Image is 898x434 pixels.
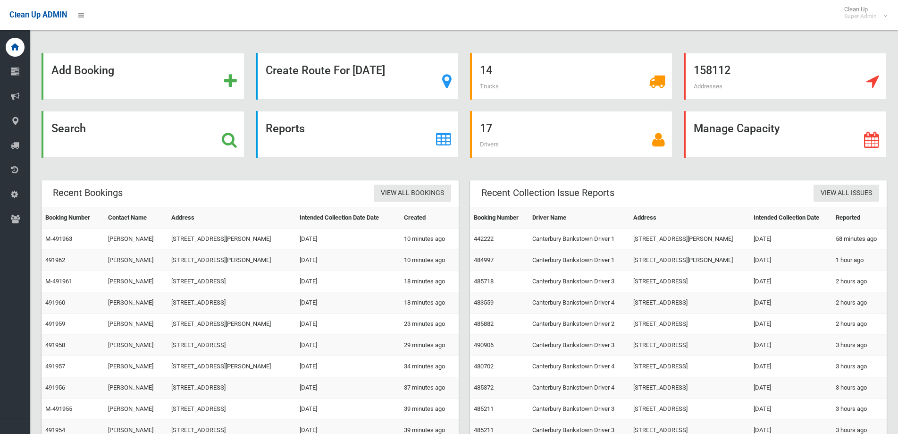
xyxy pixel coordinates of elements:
a: 485372 [474,384,494,391]
strong: Search [51,122,86,135]
td: 10 minutes ago [400,250,459,271]
td: 2 hours ago [832,292,887,314]
td: Canterbury Bankstown Driver 4 [529,292,629,314]
a: 491959 [45,320,65,327]
td: [DATE] [750,314,832,335]
a: 483559 [474,299,494,306]
td: [PERSON_NAME] [104,377,168,399]
td: [PERSON_NAME] [104,356,168,377]
small: Super Admin [844,13,877,20]
td: [PERSON_NAME] [104,271,168,292]
td: [DATE] [296,356,400,377]
td: [STREET_ADDRESS] [629,399,750,420]
strong: Add Booking [51,64,114,77]
span: Clean Up ADMIN [9,10,67,19]
strong: 14 [480,64,492,77]
span: Drivers [480,141,499,148]
td: 34 minutes ago [400,356,459,377]
a: M-491963 [45,235,72,242]
td: [DATE] [750,250,832,271]
td: [DATE] [296,229,400,250]
td: [DATE] [296,377,400,399]
td: [DATE] [296,335,400,356]
td: [DATE] [750,377,832,399]
td: [DATE] [296,292,400,314]
td: 29 minutes ago [400,335,459,356]
td: 3 hours ago [832,356,887,377]
th: Booking Number [470,207,529,229]
td: Canterbury Bankstown Driver 2 [529,314,629,335]
a: 491958 [45,341,65,349]
td: Canterbury Bankstown Driver 4 [529,377,629,399]
a: View All Bookings [374,185,451,202]
a: 491960 [45,299,65,306]
th: Contact Name [104,207,168,229]
td: [STREET_ADDRESS] [168,271,296,292]
td: 39 minutes ago [400,399,459,420]
td: [DATE] [296,271,400,292]
th: Intended Collection Date [750,207,832,229]
td: 1 hour ago [832,250,887,271]
a: Add Booking [42,53,244,100]
td: Canterbury Bankstown Driver 3 [529,271,629,292]
span: Addresses [694,83,722,90]
td: Canterbury Bankstown Driver 3 [529,335,629,356]
td: Canterbury Bankstown Driver 4 [529,356,629,377]
td: [DATE] [750,292,832,314]
td: [STREET_ADDRESS] [629,292,750,314]
th: Address [168,207,296,229]
td: [PERSON_NAME] [104,250,168,271]
a: 480702 [474,363,494,370]
td: [PERSON_NAME] [104,314,168,335]
a: Create Route For [DATE] [256,53,459,100]
strong: Reports [266,122,305,135]
td: [STREET_ADDRESS] [168,377,296,399]
td: [PERSON_NAME] [104,335,168,356]
td: 2 hours ago [832,314,887,335]
td: [STREET_ADDRESS] [168,335,296,356]
a: M-491961 [45,278,72,285]
td: [STREET_ADDRESS] [629,314,750,335]
a: Search [42,111,244,158]
th: Address [629,207,750,229]
header: Recent Collection Issue Reports [470,184,626,202]
td: [PERSON_NAME] [104,229,168,250]
th: Booking Number [42,207,104,229]
td: 58 minutes ago [832,229,887,250]
td: 18 minutes ago [400,292,459,314]
a: 17 Drivers [470,111,673,158]
td: [STREET_ADDRESS] [168,399,296,420]
td: [STREET_ADDRESS] [168,292,296,314]
td: [DATE] [296,250,400,271]
td: [STREET_ADDRESS][PERSON_NAME] [629,250,750,271]
strong: Create Route For [DATE] [266,64,385,77]
td: 3 hours ago [832,377,887,399]
td: [DATE] [296,399,400,420]
a: 490906 [474,341,494,349]
td: Canterbury Bankstown Driver 1 [529,229,629,250]
td: [STREET_ADDRESS] [629,335,750,356]
td: 10 minutes ago [400,229,459,250]
a: Reports [256,111,459,158]
td: 18 minutes ago [400,271,459,292]
td: [DATE] [750,399,832,420]
a: 491956 [45,384,65,391]
td: [STREET_ADDRESS][PERSON_NAME] [168,229,296,250]
a: 491954 [45,426,65,434]
td: 23 minutes ago [400,314,459,335]
a: View All Issues [814,185,879,202]
th: Intended Collection Date Date [296,207,400,229]
th: Driver Name [529,207,629,229]
td: [DATE] [750,335,832,356]
a: Manage Capacity [684,111,887,158]
a: 491957 [45,363,65,370]
a: 14 Trucks [470,53,673,100]
span: Trucks [480,83,499,90]
a: 491962 [45,256,65,264]
strong: 158112 [694,64,730,77]
a: 158112 Addresses [684,53,887,100]
td: [STREET_ADDRESS] [629,356,750,377]
strong: Manage Capacity [694,122,780,135]
td: [PERSON_NAME] [104,399,168,420]
td: [DATE] [296,314,400,335]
